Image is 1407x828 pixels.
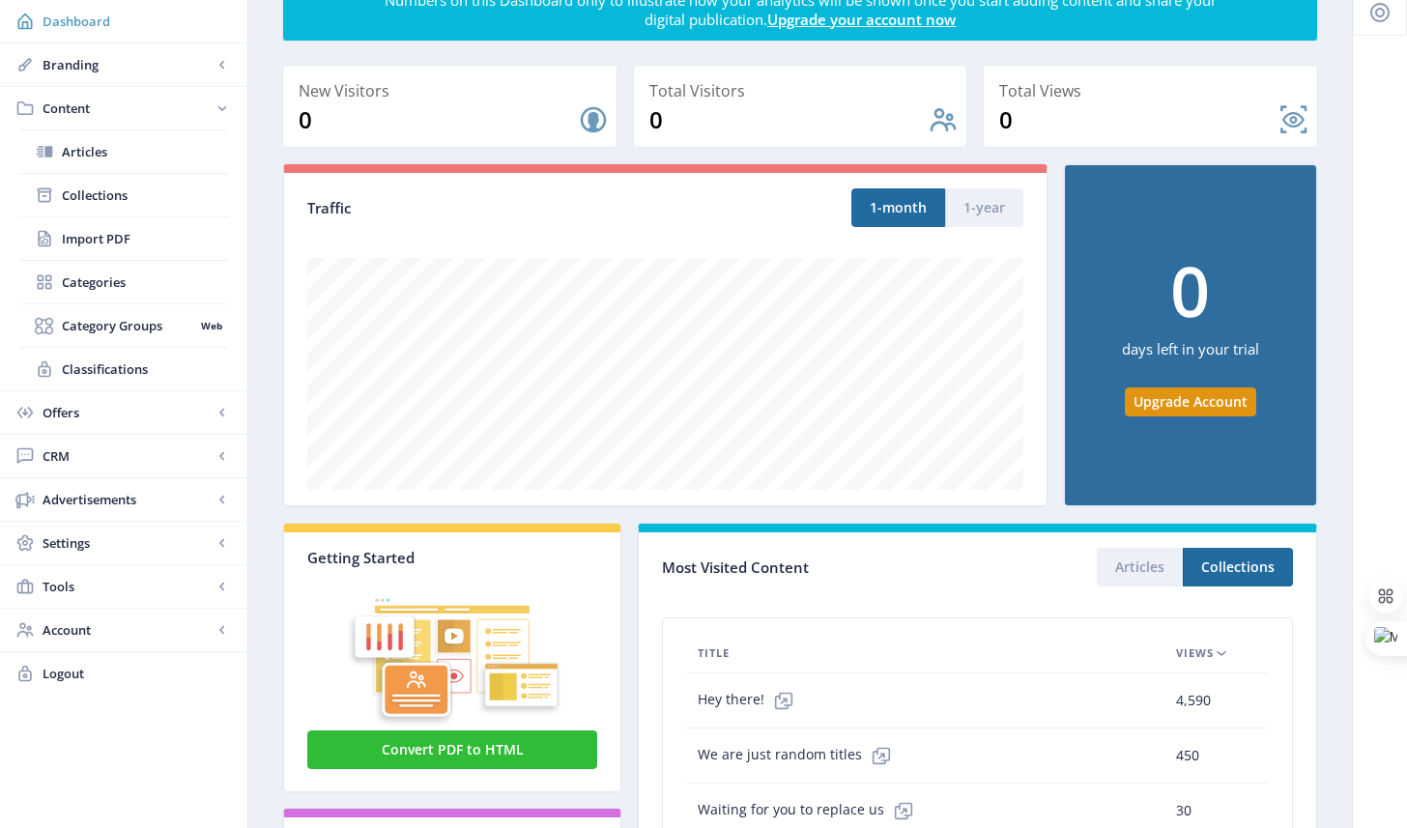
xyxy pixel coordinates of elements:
[1176,744,1199,767] span: 450
[307,567,597,727] img: graphic
[43,577,213,596] span: Tools
[1170,255,1210,325] div: 0
[19,217,228,260] a: Import PDF
[698,681,803,720] span: Hey there!
[19,348,228,390] a: Classifications
[299,77,609,104] div: New Visitors
[19,174,228,216] a: Collections
[1125,387,1256,416] button: Upgrade Account
[945,188,1023,227] button: 1-year
[43,620,213,640] span: Account
[19,261,228,303] a: Categories
[43,403,213,422] span: Offers
[1176,689,1211,712] span: 4,590
[999,77,1309,104] div: Total Views
[62,316,194,335] span: Category Groups
[649,77,960,104] div: Total Visitors
[999,104,1278,135] div: 0
[62,186,228,205] span: Collections
[1097,548,1183,586] button: Articles
[19,304,228,347] a: Category GroupsWeb
[307,197,665,219] div: Traffic
[43,12,232,31] span: Dashboard
[649,104,929,135] div: 0
[194,316,228,335] nb-badge: Web
[43,664,232,683] span: Logout
[62,229,228,248] span: Import PDF
[1176,642,1214,665] span: Views
[43,490,213,509] span: Advertisements
[662,553,977,583] div: Most Visited Content
[299,104,578,135] div: 0
[43,533,213,553] span: Settings
[698,642,730,665] span: Title
[1122,325,1259,387] div: days left in your trial
[43,446,213,466] span: CRM
[307,730,597,769] button: Convert PDF to HTML
[62,272,228,292] span: Categories
[851,188,945,227] button: 1-month
[307,548,597,567] div: Getting Started
[767,10,956,29] a: Upgrade your account now
[62,359,228,379] span: Classifications
[1183,548,1293,586] button: Collections
[19,130,228,173] a: Articles
[62,142,228,161] span: Articles
[43,99,213,118] span: Content
[1176,799,1192,822] span: 30
[698,736,901,775] span: We are just random titles
[43,55,213,74] span: Branding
